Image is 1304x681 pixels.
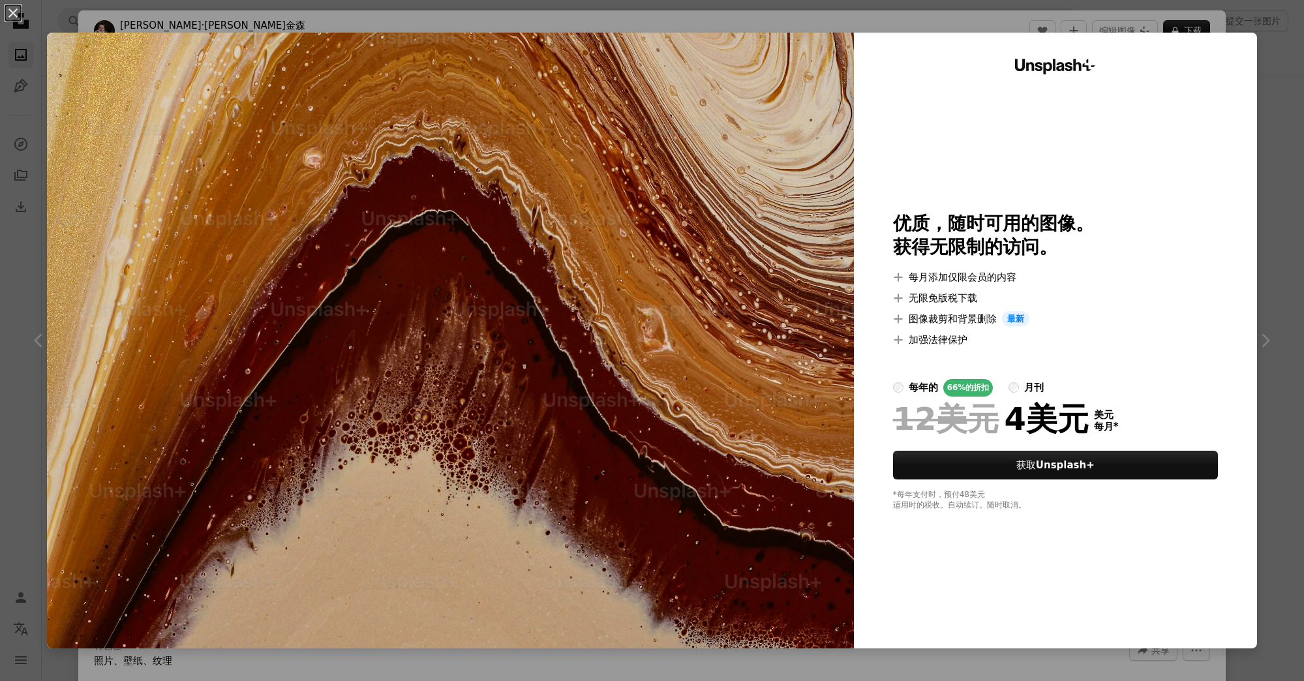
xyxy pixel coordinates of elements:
button: 获取Unsplash+ [893,451,1218,479]
input: 月刊 [1008,382,1019,393]
div: 月刊 [1024,380,1044,395]
strong: Unsplash+ [1036,459,1095,471]
div: *每年支付时，预付 48美元 适用时的税收。自动续订。随时取消。 [893,490,1218,511]
input: 每年的66%的折扣 [893,382,903,393]
li: 每月添加仅限会员的内容 [893,269,1218,285]
h2: 优质，随时可用的图像。 获得无限制的访问。 [893,212,1218,259]
span: 12美元 [893,402,999,436]
span: 最新 [1002,311,1029,327]
li: 无限免版税下载 [893,290,1218,306]
div: 每年的 [909,380,938,395]
li: 图像裁剪和背景删除 [893,311,1218,327]
span: 美元 [1094,409,1119,421]
li: 加强法律保护 [893,332,1218,348]
div: 66% 的折扣 [943,379,993,397]
div: 4美元 [893,402,1089,436]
